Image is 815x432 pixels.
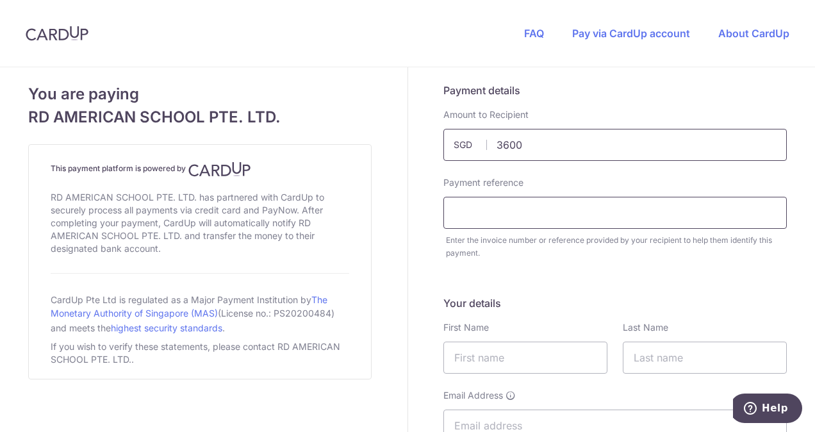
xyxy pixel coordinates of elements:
img: CardUp [188,162,251,177]
div: Enter the invoice number or reference provided by your recipient to help them identify this payment. [446,234,787,260]
div: If you wish to verify these statements, please contact RD AMERICAN SCHOOL PTE. LTD.. [51,338,349,369]
label: Amount to Recipient [443,108,529,121]
iframe: Opens a widget where you can find more information [733,394,802,426]
div: CardUp Pte Ltd is regulated as a Major Payment Institution by (License no.: PS20200484) and meets... [51,289,349,338]
label: First Name [443,321,489,334]
span: RD AMERICAN SCHOOL PTE. LTD. [28,106,372,129]
img: CardUp [26,26,88,41]
h5: Payment details [443,83,787,98]
input: Payment amount [443,129,787,161]
a: Pay via CardUp account [572,27,690,40]
div: RD AMERICAN SCHOOL PTE. LTD. has partnered with CardUp to securely process all payments via credi... [51,188,349,258]
input: Last name [623,342,787,374]
h5: Your details [443,295,787,311]
label: Last Name [623,321,668,334]
span: You are paying [28,83,372,106]
span: SGD [454,138,487,151]
a: FAQ [524,27,544,40]
label: Payment reference [443,176,523,189]
input: First name [443,342,607,374]
span: Email Address [443,389,503,402]
h4: This payment platform is powered by [51,162,349,177]
a: highest security standards [111,322,222,333]
a: About CardUp [718,27,789,40]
